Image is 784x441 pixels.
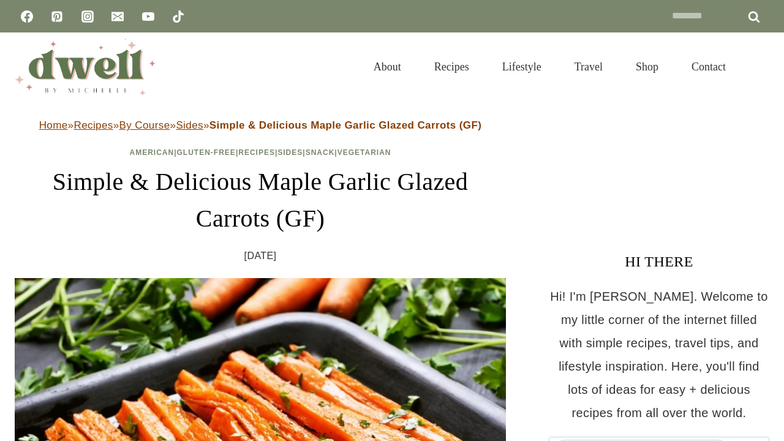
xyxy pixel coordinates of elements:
span: » » » » [39,119,482,131]
a: Email [105,4,130,29]
a: Recipes [73,119,113,131]
a: Sides [176,119,203,131]
a: Home [39,119,68,131]
img: DWELL by michelle [15,39,156,95]
a: Contact [675,45,742,88]
a: Instagram [75,4,100,29]
a: Shop [619,45,675,88]
a: Recipes [418,45,486,88]
a: Travel [558,45,619,88]
h1: Simple & Delicious Maple Garlic Glazed Carrots (GF) [15,164,506,237]
p: Hi! I'm [PERSON_NAME]. Welcome to my little corner of the internet filled with simple recipes, tr... [549,285,769,424]
a: Recipes [238,148,275,157]
nav: Primary Navigation [357,45,742,88]
button: View Search Form [748,56,769,77]
h3: HI THERE [549,251,769,273]
strong: Simple & Delicious Maple Garlic Glazed Carrots (GF) [209,119,482,131]
a: Snack [306,148,335,157]
a: Gluten-Free [177,148,236,157]
time: [DATE] [244,247,277,265]
span: | | | | | [130,148,391,157]
a: Facebook [15,4,39,29]
a: By Course [119,119,170,131]
a: About [357,45,418,88]
a: Lifestyle [486,45,558,88]
a: American [130,148,175,157]
a: Sides [277,148,303,157]
a: Pinterest [45,4,69,29]
a: YouTube [136,4,160,29]
a: TikTok [166,4,190,29]
a: Vegetarian [337,148,391,157]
